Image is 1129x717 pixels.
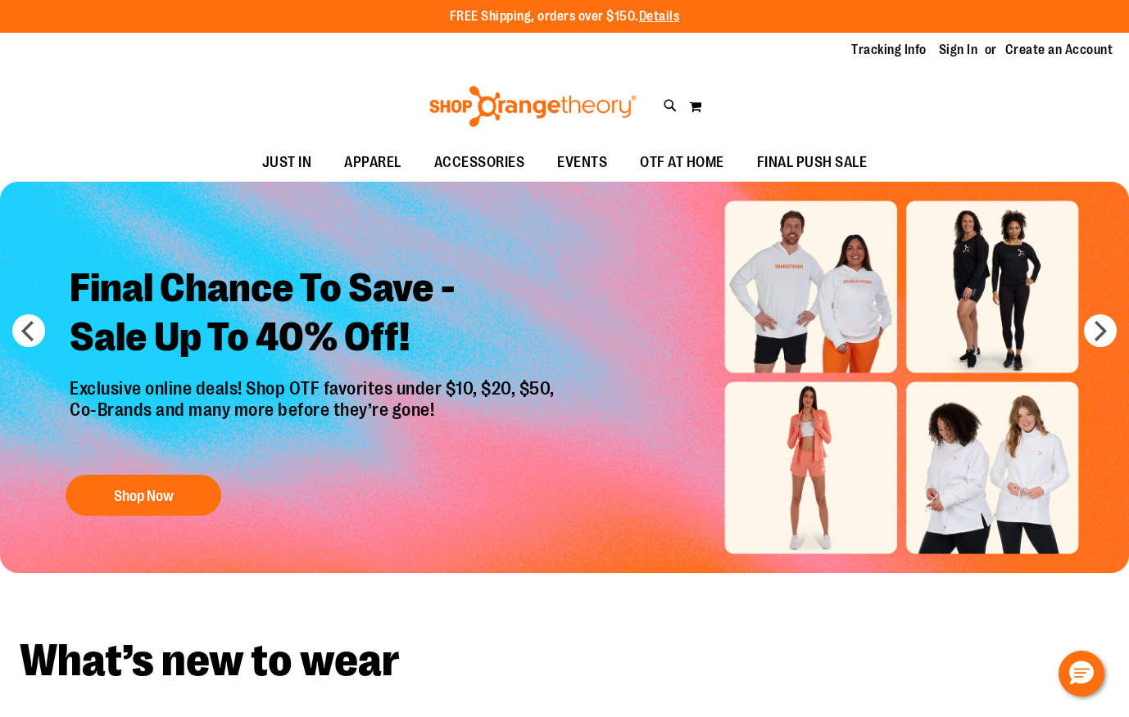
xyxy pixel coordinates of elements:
a: Details [639,9,680,24]
a: ACCESSORIES [418,144,542,182]
p: FREE Shipping, orders over $150. [450,7,680,26]
img: Shop Orangetheory [427,86,639,127]
a: APPAREL [328,144,418,182]
a: Sign In [939,41,978,59]
a: Tracking Info [851,41,927,59]
h2: Final Chance To Save - Sale Up To 40% Off! [57,251,571,378]
a: EVENTS [541,144,623,182]
a: Final Chance To Save -Sale Up To 40% Off! Exclusive online deals! Shop OTF favorites under $10, $... [57,251,571,524]
button: next [1084,314,1117,347]
span: EVENTS [557,144,607,181]
h2: What’s new to wear [20,638,1109,683]
button: Shop Now [66,475,221,516]
span: ACCESSORIES [434,144,525,181]
p: Exclusive online deals! Shop OTF favorites under $10, $20, $50, Co-Brands and many more before th... [57,378,571,458]
a: FINAL PUSH SALE [741,144,884,182]
a: OTF AT HOME [623,144,741,182]
a: Create an Account [1005,41,1113,59]
a: JUST IN [246,144,329,182]
button: prev [12,314,45,347]
span: APPAREL [344,144,401,181]
button: Hello, have a question? Let’s chat. [1059,651,1104,697]
span: JUST IN [262,144,312,181]
span: OTF AT HOME [640,144,724,181]
span: FINAL PUSH SALE [757,144,868,181]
